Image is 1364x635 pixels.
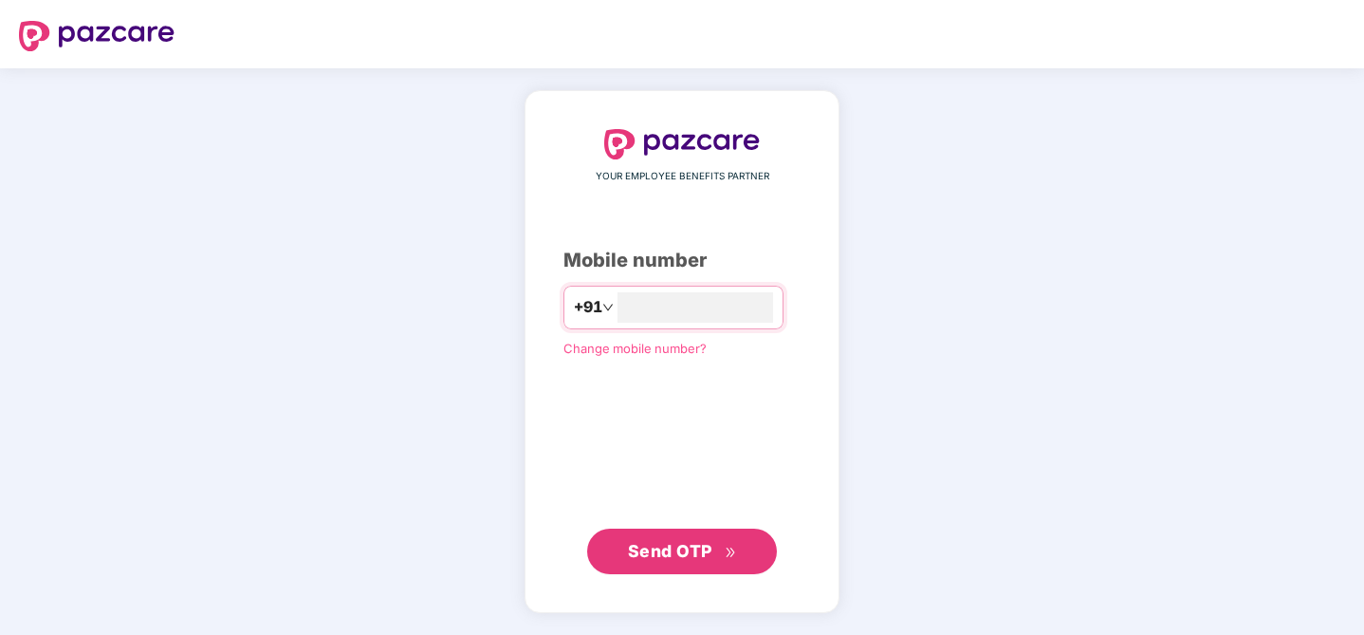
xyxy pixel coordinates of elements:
[596,169,769,184] span: YOUR EMPLOYEE BENEFITS PARTNER
[563,341,707,356] a: Change mobile number?
[602,302,614,313] span: down
[725,547,737,559] span: double-right
[628,541,712,561] span: Send OTP
[19,21,175,51] img: logo
[604,129,760,159] img: logo
[574,295,602,319] span: +91
[587,529,777,574] button: Send OTPdouble-right
[563,246,801,275] div: Mobile number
